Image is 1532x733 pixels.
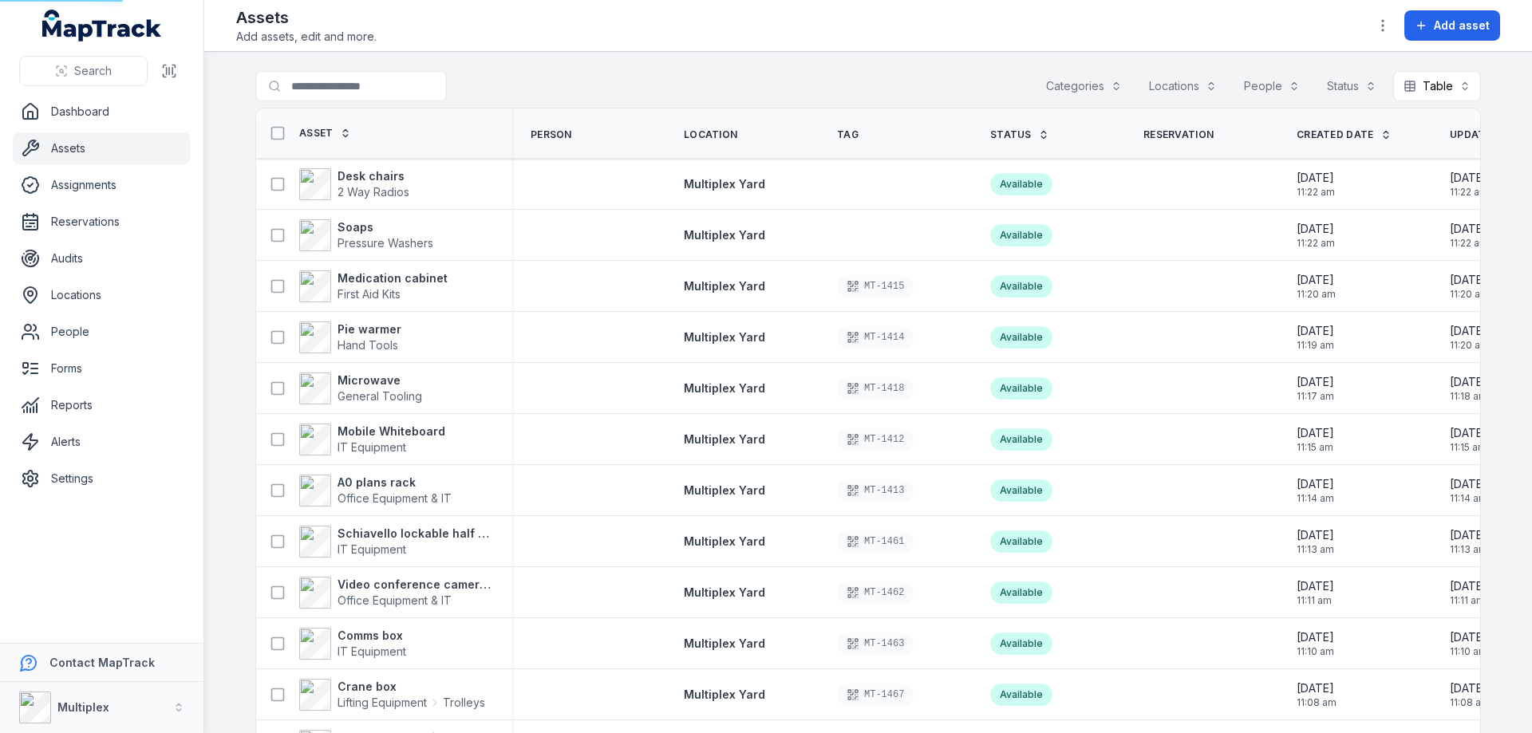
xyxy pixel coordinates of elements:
[1036,71,1132,101] button: Categories
[837,275,914,298] div: MT-1415
[1450,629,1487,645] span: [DATE]
[1450,680,1490,709] time: 9/1/2025, 11:08:15 AM
[837,377,914,400] div: MT-1418
[990,377,1052,400] div: Available
[57,700,109,714] strong: Multiplex
[1450,441,1487,454] span: 11:15 am
[299,628,406,660] a: Comms boxIT Equipment
[1450,527,1487,543] span: [DATE]
[1297,476,1334,505] time: 9/1/2025, 11:14:44 AM
[299,526,492,558] a: Schiavello lockable half cabinetIT Equipment
[1450,696,1490,709] span: 11:08 am
[990,128,1032,141] span: Status
[1234,71,1310,101] button: People
[1450,543,1487,556] span: 11:13 am
[338,338,398,352] span: Hand Tools
[338,168,409,184] strong: Desk chairs
[1297,629,1334,658] time: 9/1/2025, 11:10:03 AM
[837,684,914,706] div: MT-1467
[990,633,1052,655] div: Available
[338,628,406,644] strong: Comms box
[1297,476,1334,492] span: [DATE]
[990,530,1052,553] div: Available
[1297,323,1334,339] span: [DATE]
[684,278,765,294] a: Multiplex Yard
[684,636,765,650] span: Multiplex Yard
[1297,288,1336,301] span: 11:20 am
[299,475,452,506] a: A0 plans rackOffice Equipment & IT
[338,185,409,199] span: 2 Way Radios
[684,585,765,599] span: Multiplex Yard
[684,687,765,703] a: Multiplex Yard
[1297,323,1334,352] time: 9/1/2025, 11:19:44 AM
[837,326,914,349] div: MT-1414
[1297,680,1337,709] time: 9/1/2025, 11:08:05 AM
[1297,374,1334,403] time: 9/1/2025, 11:17:46 AM
[1297,221,1335,237] span: [DATE]
[338,679,485,695] strong: Crane box
[1450,645,1487,658] span: 11:10 am
[1297,170,1335,199] time: 9/1/2025, 11:22:46 AM
[990,128,1049,141] a: Status
[684,381,765,395] span: Multiplex Yard
[338,695,427,711] span: Lifting Equipment
[13,206,191,238] a: Reservations
[1297,696,1337,709] span: 11:08 am
[990,224,1052,246] div: Available
[837,633,914,655] div: MT-1463
[1450,390,1487,403] span: 11:18 am
[236,29,377,45] span: Add assets, edit and more.
[1297,221,1335,250] time: 9/1/2025, 11:22:06 AM
[13,463,191,495] a: Settings
[1297,128,1392,141] a: Created Date
[299,679,485,711] a: Crane boxLifting EquipmentTrolleys
[684,483,765,499] a: Multiplex Yard
[1450,374,1487,403] time: 9/1/2025, 11:18:00 AM
[1434,18,1490,33] span: Add asset
[990,581,1052,604] div: Available
[338,644,406,658] span: IT Equipment
[1297,186,1335,199] span: 11:22 am
[837,428,914,451] div: MT-1412
[1450,272,1489,288] span: [DATE]
[443,695,485,711] span: Trolleys
[1297,272,1336,301] time: 9/1/2025, 11:20:49 AM
[990,173,1052,195] div: Available
[1297,578,1334,607] time: 9/1/2025, 11:11:07 AM
[837,128,859,141] span: Tag
[1297,425,1334,441] span: [DATE]
[338,475,452,491] strong: A0 plans rack
[299,127,351,140] a: Asset
[1297,492,1334,505] span: 11:14 am
[1297,237,1335,250] span: 11:22 am
[1450,221,1488,237] span: [DATE]
[684,688,765,701] span: Multiplex Yard
[684,177,765,191] span: Multiplex Yard
[1450,323,1489,339] span: [DATE]
[1450,425,1487,441] span: [DATE]
[13,353,191,384] a: Forms
[299,372,422,404] a: MicrowaveGeneral Tooling
[1450,476,1487,492] span: [DATE]
[338,440,406,454] span: IT Equipment
[299,270,448,302] a: Medication cabinetFirst Aid Kits
[684,432,765,446] span: Multiplex Yard
[338,219,433,235] strong: Soaps
[1297,390,1334,403] span: 11:17 am
[338,526,492,542] strong: Schiavello lockable half cabinet
[837,479,914,502] div: MT-1413
[299,168,409,200] a: Desk chairs2 Way Radios
[338,389,422,403] span: General Tooling
[1297,527,1334,556] time: 9/1/2025, 11:13:06 AM
[1450,221,1488,250] time: 9/1/2025, 11:22:21 AM
[1297,170,1335,186] span: [DATE]
[338,577,492,593] strong: Video conference camera and speaker
[1450,425,1487,454] time: 9/1/2025, 11:15:42 AM
[1450,186,1488,199] span: 11:22 am
[1450,594,1487,607] span: 11:11 am
[1297,527,1334,543] span: [DATE]
[684,636,765,652] a: Multiplex Yard
[338,321,401,337] strong: Pie warmer
[338,424,445,439] strong: Mobile Whiteboard
[13,426,191,458] a: Alerts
